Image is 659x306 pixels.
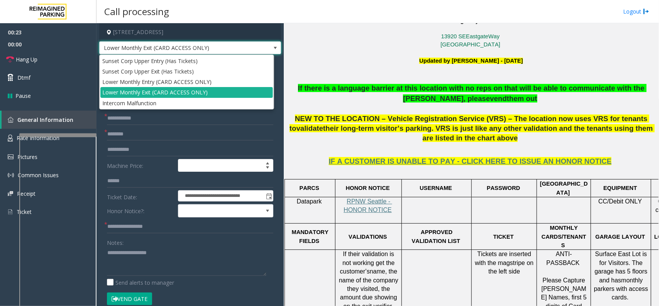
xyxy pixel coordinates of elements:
a: RPNW Seattle - HONOR NOTICE [344,198,392,213]
a: [GEOGRAPHIC_DATA] [440,41,500,48]
span: validate [296,124,323,132]
span: vend [490,94,507,103]
span: Increase value [262,159,273,166]
h3: Call processing [100,2,173,21]
label: Send alerts to manager [107,279,174,287]
label: Ticket Date: [105,190,176,202]
span: Rate Information [17,134,59,142]
a: Eastgate [466,33,488,39]
span: EQUIPMENT [603,185,637,191]
a: IF A CUSTOMER IS UNABLE TO PAY - CLICK HERE TO ISSUE AN HONOR NOTICE [329,159,612,165]
a: General Information [2,111,97,129]
h4: [STREET_ADDRESS] [99,23,281,41]
span: Dtmf [17,74,30,82]
button: Vend Gate [107,292,152,306]
label: Machine Price: [105,159,176,172]
span: Datapark [297,198,322,205]
span: USERNAME [420,185,452,191]
span: MONTHLY CARDS/TENANTS [542,225,586,248]
img: 'icon' [8,209,13,215]
li: Lower Monthly Exit (CARD ACCESS ONLY) [100,87,273,97]
span: IF A CUSTOMER IS UNABLE TO PAY - CLICK HERE TO ISSUE AN HONOR NOTICE [329,157,612,165]
span: Receipt [17,190,36,197]
label: Honor Notice?: [105,204,176,217]
span: Surface East Lot is for Visitors. The garage has 5 floors and has [595,251,649,283]
span: their long-term visitor’s parking. VRS is just like any other validation and the tenants using th... [323,124,655,142]
a: Way [488,33,500,39]
span: TICKET [493,234,514,240]
span: Managed by [446,18,479,24]
span: [GEOGRAPHIC_DATA] [540,181,588,195]
span: monthly parkers with access cards. [594,277,650,301]
span: VALIDATIONS [349,234,387,240]
img: 'icon' [8,135,13,142]
b: Updated by [PERSON_NAME] - [DATE] [419,58,523,64]
span: Lower Monthly Exit (CARD ACCESS ONLY) [100,42,244,54]
span: If their validation is not working get the customer’s [340,251,396,275]
img: 'icon' [8,154,14,159]
span: Pictures [17,153,37,161]
span: them out [507,94,537,103]
span: Decrease value [262,166,273,172]
span: CC/Debit ONLY [598,198,642,205]
span: Pause [15,92,31,100]
li: Lower Monthly Entry (CARD ACCESS ONLY) [100,77,273,87]
a: 13920 SE [441,33,466,39]
li: Sunset Corp Upper Exit (Has Tickets) [100,66,273,77]
span: HONOR NOTICE [346,185,390,191]
img: 'icon' [8,172,14,178]
span: Tickets are inserted with the magstripe on the left side [475,251,535,275]
span: Common Issues [18,171,59,179]
span: Ticket [17,208,32,215]
img: 'icon' [8,191,13,196]
span: ANTI-PASSBACK [546,251,579,266]
span: General Information [17,116,73,123]
label: Notes: [107,236,124,247]
span: GARAGE LAYOUT [595,234,645,240]
li: Sunset Corp Upper Entry (Has Tickets) [100,56,273,66]
li: Intercom Malfunction [100,98,273,108]
span: NEW TO THE LOCATION – Vehicle Registration Service (VRS) – The location now uses VRS for tenants to [290,115,649,132]
span: PARCS [300,185,319,191]
span: Hang Up [16,55,37,63]
a: Logout [623,7,649,15]
span: CBRE [479,18,495,24]
span: MANDATORY FIELDS [292,229,330,244]
img: logout [643,7,649,15]
span: APPROVED VALIDATION LIST [412,229,460,244]
span: Toggle popup [264,191,273,202]
img: 'icon' [8,117,14,123]
span: PASSWORD [487,185,520,191]
span: If there is a language barrier at this location with no reps on that will be able to communicate ... [298,84,647,103]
